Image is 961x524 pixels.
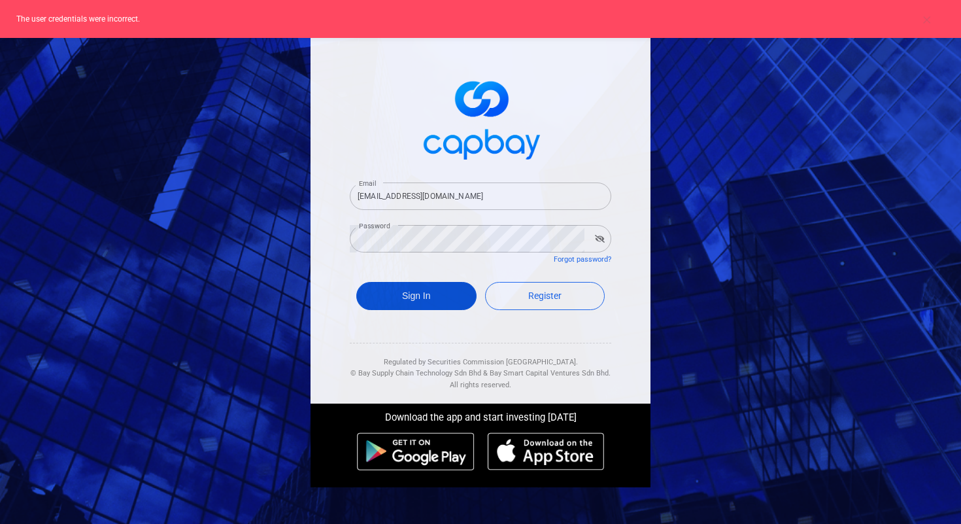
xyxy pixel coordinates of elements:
[528,290,562,301] span: Register
[359,221,390,231] label: Password
[301,404,660,426] div: Download the app and start investing [DATE]
[415,69,546,167] img: logo
[357,432,475,470] img: android
[554,255,611,264] a: Forgot password?
[350,369,481,377] span: © Bay Supply Chain Technology Sdn Bhd
[485,282,605,310] a: Register
[350,343,611,391] div: Regulated by Securities Commission [GEOGRAPHIC_DATA]. & All rights reserved.
[16,13,935,25] p: The user credentials were incorrect.
[356,282,477,310] button: Sign In
[488,432,604,470] img: ios
[359,179,376,188] label: Email
[490,369,611,377] span: Bay Smart Capital Ventures Sdn Bhd.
